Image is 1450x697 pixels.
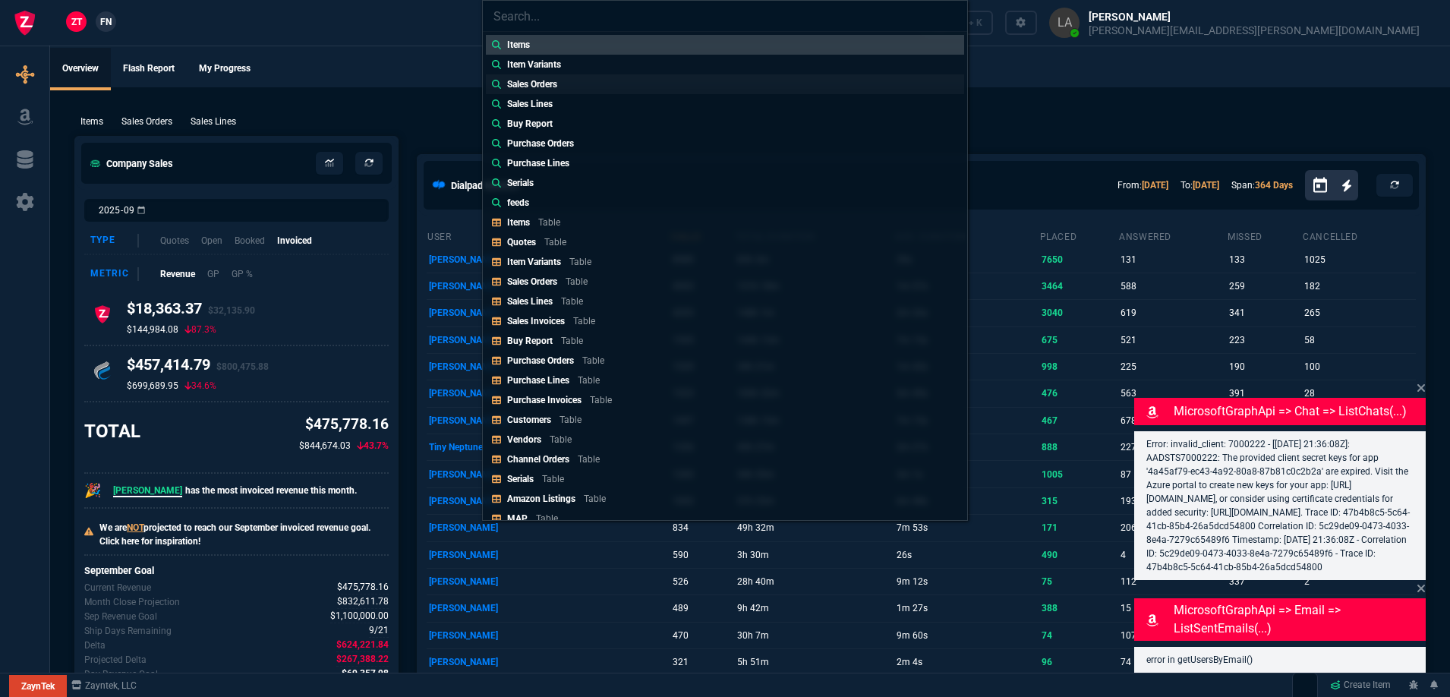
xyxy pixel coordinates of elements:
[483,1,967,31] input: Search...
[542,474,564,484] p: Table
[590,395,612,405] p: Table
[1174,402,1423,421] p: MicrosoftGraphApi => chat => listChats(...)
[569,257,591,267] p: Table
[584,494,606,504] p: Table
[536,513,558,524] p: Table
[507,38,530,52] p: Items
[1174,601,1423,638] p: MicrosoftGraphApi => email => listSentEmails(...)
[507,454,569,465] p: Channel Orders
[578,375,600,386] p: Table
[507,237,536,248] p: Quotes
[507,355,574,366] p: Purchase Orders
[550,434,572,445] p: Table
[566,276,588,287] p: Table
[1324,674,1397,697] a: Create Item
[507,296,553,307] p: Sales Lines
[544,237,566,248] p: Table
[507,97,553,111] p: Sales Lines
[507,176,534,190] p: Serials
[560,415,582,425] p: Table
[507,77,557,91] p: Sales Orders
[507,58,561,71] p: Item Variants
[1146,653,1414,667] p: error in getUsersByEmail()
[507,276,557,287] p: Sales Orders
[582,355,604,366] p: Table
[573,316,595,326] p: Table
[507,117,553,131] p: Buy Report
[507,395,582,405] p: Purchase Invoices
[578,454,600,465] p: Table
[561,296,583,307] p: Table
[67,679,141,692] a: msbcCompanyName
[538,217,560,228] p: Table
[1146,437,1414,574] p: Error: invalid_client: 7000222 - [[DATE] 21:36:08Z]: AADSTS7000222: The provided client secret ke...
[507,137,574,150] p: Purchase Orders
[507,434,541,445] p: Vendors
[507,494,575,504] p: Amazon Listings
[507,415,551,425] p: Customers
[507,474,534,484] p: Serials
[507,156,569,170] p: Purchase Lines
[507,316,565,326] p: Sales Invoices
[507,257,561,267] p: Item Variants
[507,336,553,346] p: Buy Report
[507,217,530,228] p: Items
[507,513,528,524] p: MAP
[507,375,569,386] p: Purchase Lines
[561,336,583,346] p: Table
[507,196,529,210] p: feeds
